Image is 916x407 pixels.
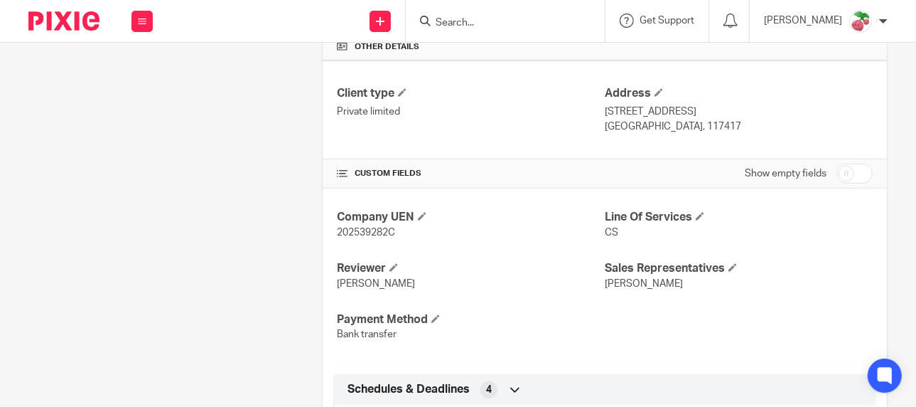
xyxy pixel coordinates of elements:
[337,86,605,101] h4: Client type
[337,105,605,119] p: Private limited
[605,120,873,134] p: [GEOGRAPHIC_DATA], 117417
[605,210,873,225] h4: Line Of Services
[849,10,872,33] img: Cherubi-Pokemon-PNG-Isolated-HD.png
[605,228,618,238] span: CS
[434,17,562,30] input: Search
[337,279,415,289] span: [PERSON_NAME]
[605,86,873,101] h4: Address
[355,41,419,53] span: Other details
[337,329,397,339] span: Bank transfer
[605,105,873,119] p: [STREET_ADDRESS]
[745,166,826,181] label: Show empty fields
[605,279,683,289] span: [PERSON_NAME]
[486,383,492,397] span: 4
[640,16,694,26] span: Get Support
[337,168,605,179] h4: CUSTOM FIELDS
[605,261,873,276] h4: Sales Representatives
[337,312,605,327] h4: Payment Method
[337,210,605,225] h4: Company UEN
[28,11,99,31] img: Pixie
[764,14,842,28] p: [PERSON_NAME]
[347,382,470,397] span: Schedules & Deadlines
[337,228,395,238] span: 202539282C
[337,261,605,276] h4: Reviewer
